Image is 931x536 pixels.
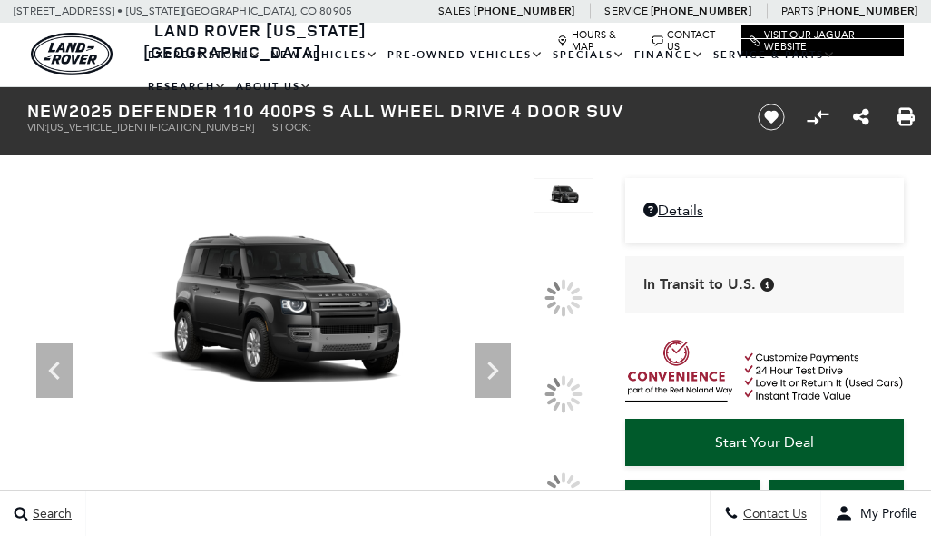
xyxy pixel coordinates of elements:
[804,104,831,131] button: Compare vehicle
[760,278,774,292] div: Vehicle has shipped from factory of origin. Estimated time of delivery to Retailer is on average ...
[143,39,266,71] a: EXPRESS STORE
[709,39,840,71] a: Service & Parts
[652,29,728,53] a: Contact Us
[853,106,869,128] a: Share this New 2025 Defender 110 400PS S All Wheel Drive 4 Door SUV
[266,39,383,71] a: New Vehicles
[853,506,917,521] span: My Profile
[438,5,471,17] span: Sales
[28,506,72,521] span: Search
[625,419,904,466] a: Start Your Deal
[821,491,931,536] button: user-profile-menu
[143,19,367,63] a: Land Rover [US_STATE][GEOGRAPHIC_DATA]
[143,39,904,103] nav: Main Navigation
[474,4,574,18] a: [PHONE_NUMBER]
[557,29,639,53] a: Hours & Map
[769,480,905,527] a: Schedule Test Drive
[817,4,917,18] a: [PHONE_NUMBER]
[27,101,731,121] h1: 2025 Defender 110 400PS S All Wheel Drive 4 Door SUV
[143,71,231,103] a: Research
[643,202,886,219] a: Details
[14,5,352,17] a: [STREET_ADDRESS] • [US_STATE][GEOGRAPHIC_DATA], CO 80905
[534,178,593,213] img: New 2025 Carpathian Grey LAND ROVER 400PS S image 1
[383,39,548,71] a: Pre-Owned Vehicles
[27,121,47,134] span: VIN:
[751,103,791,132] button: Save vehicle
[231,71,317,103] a: About Us
[27,98,69,123] strong: New
[750,29,896,53] a: Visit Our Jaguar Website
[31,33,113,75] a: land-rover
[643,274,756,294] span: In Transit to U.S.
[630,39,709,71] a: Finance
[272,121,311,134] span: Stock:
[604,5,647,17] span: Service
[27,178,520,455] img: New 2025 Carpathian Grey LAND ROVER 400PS S image 1
[625,480,760,527] a: Instant Trade Value
[781,5,814,17] span: Parts
[31,33,113,75] img: Land Rover
[651,4,751,18] a: [PHONE_NUMBER]
[47,121,254,134] span: [US_VEHICLE_IDENTIFICATION_NUMBER]
[715,433,814,451] span: Start Your Deal
[897,106,915,128] a: Print this New 2025 Defender 110 400PS S All Wheel Drive 4 Door SUV
[548,39,630,71] a: Specials
[739,506,807,521] span: Contact Us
